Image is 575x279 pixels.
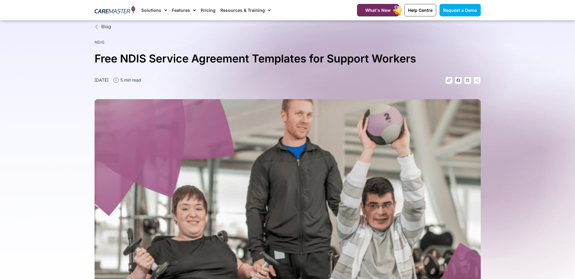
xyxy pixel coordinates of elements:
a: Request a Demo [440,4,481,16]
time: [DATE] [95,77,109,82]
a: What's New [357,4,399,16]
span: Request a Demo [443,8,477,13]
span: Help Centre [408,8,433,13]
span: Blog [100,23,111,30]
h1: Free NDIS Service Agreement Templates for Support Workers [95,50,481,68]
a: NDIS [95,40,105,45]
a: Blog [95,23,481,30]
span: 5 min read [119,77,141,83]
a: Help Centre [404,4,436,16]
img: CareMaster Logo [95,6,135,15]
span: What's New [365,8,391,13]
